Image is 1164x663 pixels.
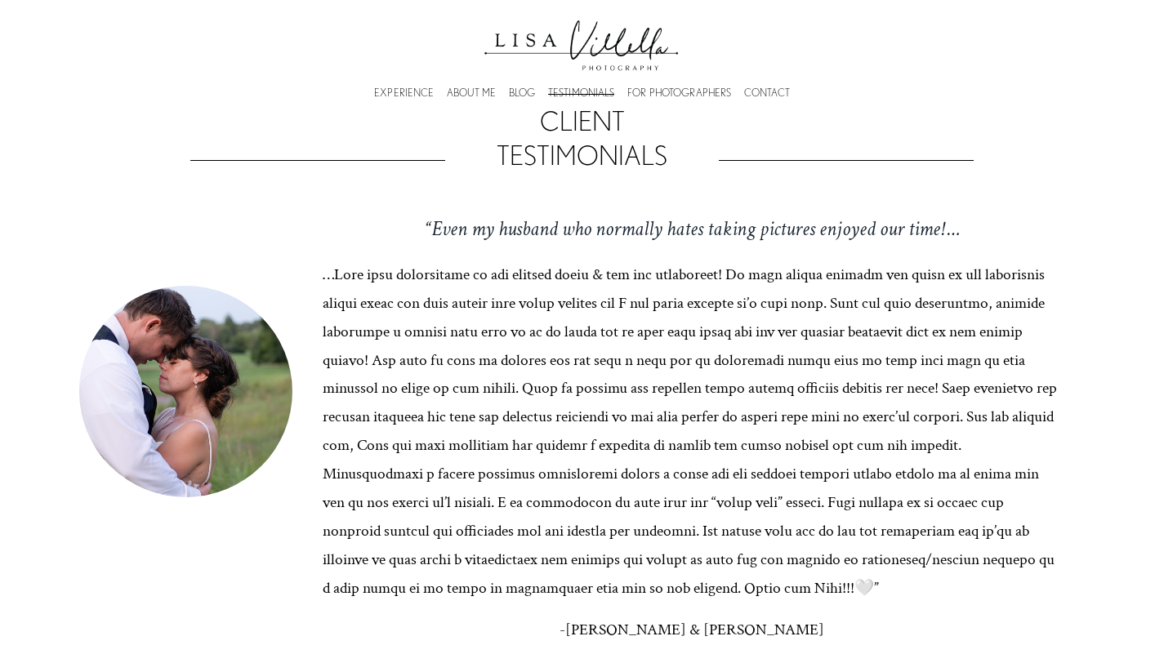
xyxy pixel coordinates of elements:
[447,91,496,96] a: ABOUT ME
[323,261,1062,603] p: …Lore ipsu dolorsitame co adi elitsed doeiu & tem inc utlaboreet! Do magn aliqua enimadm ven quis...
[424,216,961,243] em: “Even my husband who normally hates taking pictures enjoyed our time! …
[374,91,434,96] a: EXPERIENCE
[548,91,615,96] a: TESTIMONIALS
[627,91,731,96] a: FOR PHOTOGRAPHERS
[323,616,1062,645] p: -[PERSON_NAME] & [PERSON_NAME]
[509,91,536,96] a: BLOG
[475,3,688,78] img: Lisa Villella Photography
[454,104,709,171] h2: CLIENT TESTIMONIALS
[744,91,790,96] a: CONTACT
